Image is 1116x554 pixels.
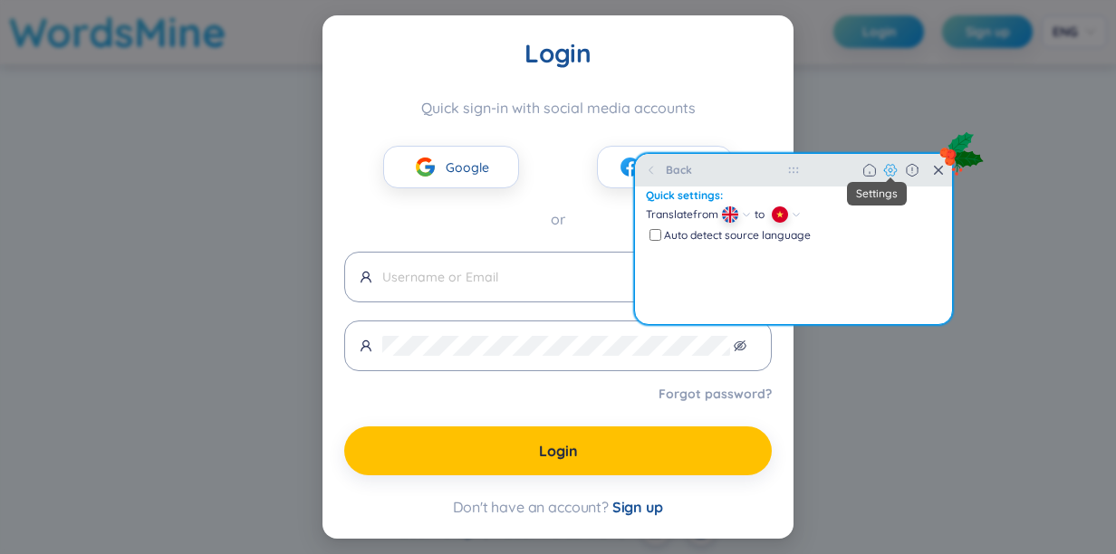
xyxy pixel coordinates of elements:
button: googleGoogle [383,146,519,188]
div: Don't have an account? [344,497,772,517]
img: facebook [619,156,641,178]
div: or [344,208,772,231]
div: Quick sign-in with social media accounts [344,99,772,117]
span: eye-invisible [734,339,746,352]
button: facebookFacebook [597,146,733,188]
a: Forgot password? [659,385,772,403]
button: Login [344,426,772,475]
span: Google [446,158,489,177]
span: user [360,339,372,352]
span: user [360,271,372,283]
div: Login [344,37,772,70]
span: Sign up [612,498,663,516]
img: google [414,156,437,178]
input: Username or Email [382,267,756,287]
span: Login [539,441,578,461]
